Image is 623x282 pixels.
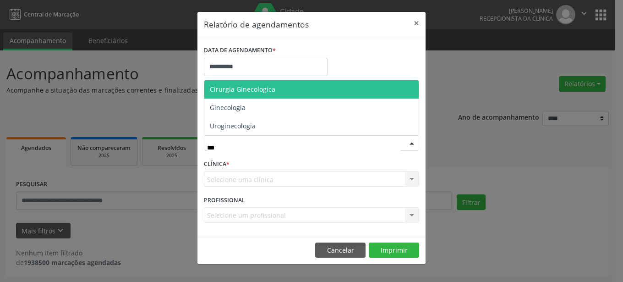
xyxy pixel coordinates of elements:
button: Imprimir [369,243,419,258]
button: Cancelar [315,243,366,258]
span: Ginecologia [210,103,246,112]
h5: Relatório de agendamentos [204,18,309,30]
label: CLÍNICA [204,157,230,171]
button: Close [407,12,426,34]
span: Cirurgia Ginecologica [210,85,275,94]
span: Uroginecologia [210,122,256,130]
label: DATA DE AGENDAMENTO [204,44,276,58]
label: PROFISSIONAL [204,193,245,207]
